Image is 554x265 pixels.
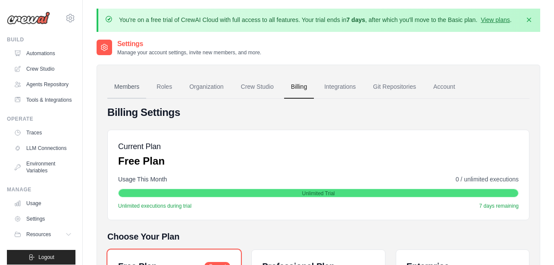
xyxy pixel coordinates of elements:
[118,203,191,209] span: Unlimited executions during trial
[479,203,519,209] span: 7 days remaining
[10,196,75,210] a: Usage
[10,93,75,107] a: Tools & Integrations
[481,16,510,23] a: View plans
[7,12,50,25] img: Logo
[7,250,75,265] button: Logout
[10,228,75,241] button: Resources
[117,49,261,56] p: Manage your account settings, invite new members, and more.
[346,16,365,23] strong: 7 days
[10,141,75,155] a: LLM Connections
[117,39,261,49] h2: Settings
[107,106,529,119] h4: Billing Settings
[118,140,165,153] h5: Current Plan
[10,126,75,140] a: Traces
[10,212,75,226] a: Settings
[10,157,75,178] a: Environment Variables
[7,115,75,122] div: Operate
[10,47,75,60] a: Automations
[150,75,179,99] a: Roles
[284,75,314,99] a: Billing
[182,75,230,99] a: Organization
[302,190,335,197] span: Unlimited Trial
[118,175,167,184] span: Usage This Month
[10,78,75,91] a: Agents Repository
[7,186,75,193] div: Manage
[107,231,529,243] h5: Choose Your Plan
[366,75,423,99] a: Git Repositories
[456,175,519,184] span: 0 / unlimited executions
[107,75,146,99] a: Members
[118,154,165,168] p: Free Plan
[234,75,281,99] a: Crew Studio
[317,75,363,99] a: Integrations
[10,62,75,76] a: Crew Studio
[26,231,51,238] span: Resources
[426,75,462,99] a: Account
[38,254,54,261] span: Logout
[7,36,75,43] div: Build
[119,16,512,24] p: You're on a free trial of CrewAI Cloud with full access to all features. Your trial ends in , aft...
